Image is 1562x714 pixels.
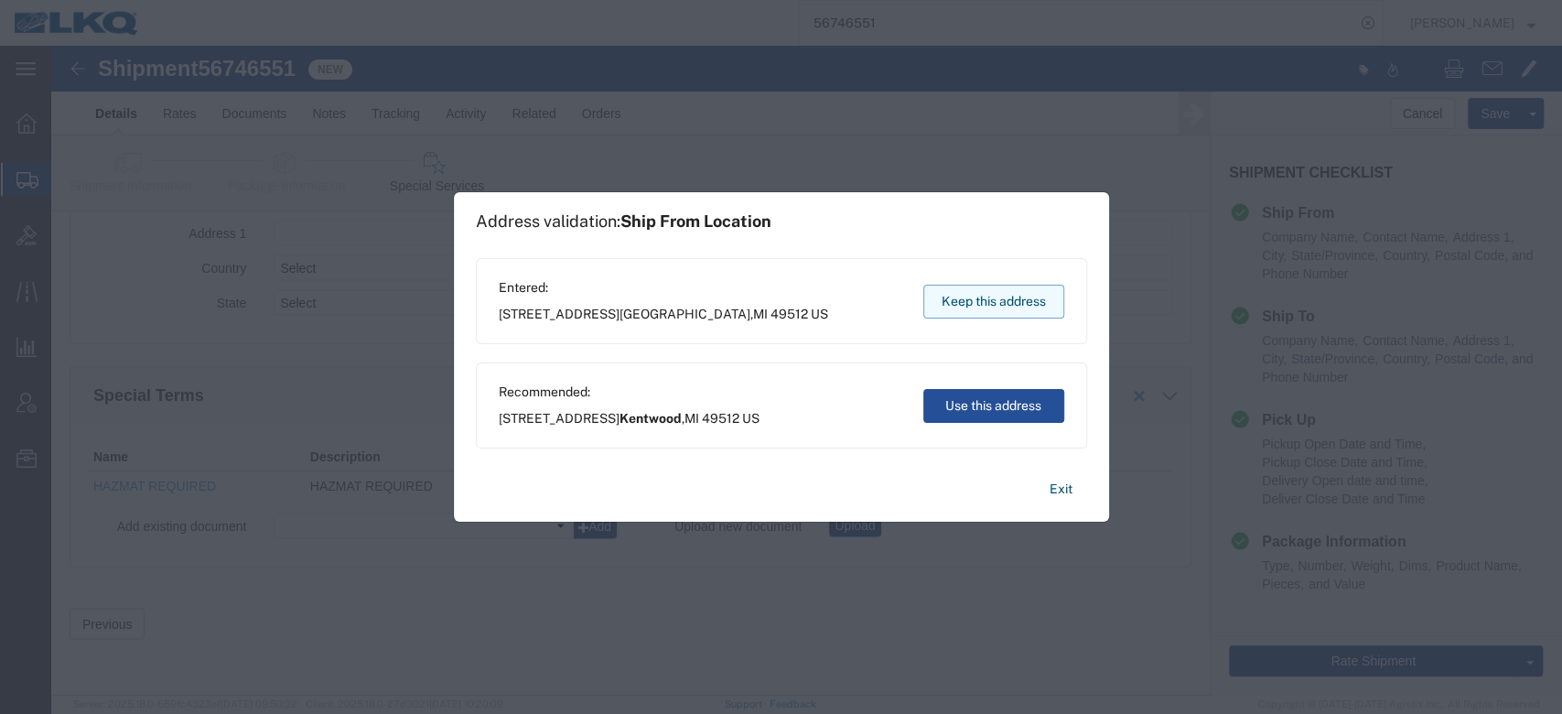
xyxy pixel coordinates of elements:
[499,278,828,297] span: Entered:
[770,307,808,321] span: 49512
[499,383,759,402] span: Recommended:
[1035,473,1087,505] button: Exit
[923,389,1064,423] button: Use this address
[742,411,759,426] span: US
[619,411,682,426] span: Kentwood
[753,307,768,321] span: MI
[499,409,759,428] span: [STREET_ADDRESS] ,
[620,211,771,231] span: Ship From Location
[684,411,699,426] span: MI
[619,307,750,321] span: [GEOGRAPHIC_DATA]
[476,211,771,232] h1: Address validation:
[923,285,1064,319] button: Keep this address
[702,411,739,426] span: 49512
[811,307,828,321] span: US
[499,305,828,324] span: [STREET_ADDRESS] ,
